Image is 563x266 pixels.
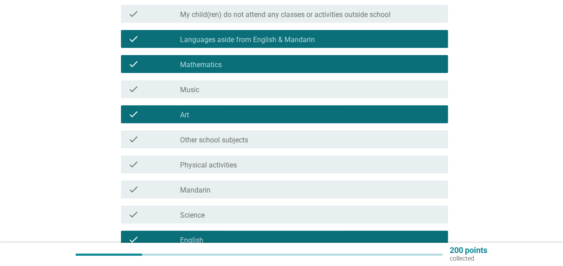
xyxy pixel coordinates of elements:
p: collected [450,254,487,262]
label: Other school subjects [180,136,248,145]
label: Science [180,211,205,220]
i: check [128,234,139,245]
i: check [128,34,139,44]
i: check [128,159,139,170]
label: Mathematics [180,60,222,69]
p: 200 points [450,246,487,254]
label: My child(ren) do not attend any classes or activities outside school [180,10,391,19]
label: Music [180,86,199,94]
label: Mandarin [180,186,211,195]
label: Physical activities [180,161,237,170]
i: check [128,209,139,220]
label: English [180,236,203,245]
label: Languages aside from English & Mandarin [180,35,315,44]
i: check [128,9,139,19]
i: check [128,184,139,195]
i: check [128,59,139,69]
i: check [128,134,139,145]
i: check [128,109,139,120]
i: check [128,84,139,94]
label: Art [180,111,189,120]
